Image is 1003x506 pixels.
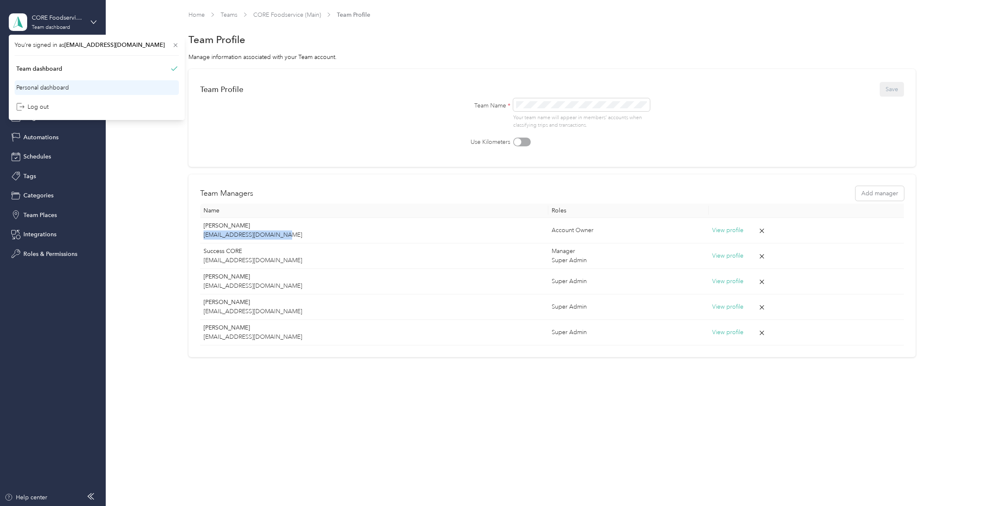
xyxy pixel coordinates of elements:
[15,41,179,49] span: You’re signed in as
[204,281,545,291] p: [EMAIL_ADDRESS][DOMAIN_NAME]
[855,186,904,201] button: Add manager
[23,191,53,200] span: Categories
[204,230,545,240] p: [EMAIL_ADDRESS][DOMAIN_NAME]
[32,25,70,30] div: Team dashboard
[253,11,321,18] a: CORE Foodservice (Main)
[5,493,47,502] button: Help center
[23,152,51,161] span: Schedules
[552,302,705,312] div: Super Admin
[204,298,545,307] p: [PERSON_NAME]
[23,230,56,239] span: Integrations
[23,211,57,220] span: Team Places
[435,138,510,146] label: Use Kilometers
[337,10,370,19] span: Team Profile
[16,64,62,73] div: Team dashboard
[23,172,36,181] span: Tags
[64,41,165,49] span: [EMAIL_ADDRESS][DOMAIN_NAME]
[204,256,545,265] p: [EMAIL_ADDRESS][DOMAIN_NAME]
[16,102,48,111] div: Log out
[188,35,245,44] h1: Team Profile
[435,101,510,110] label: Team Name
[32,13,84,22] div: CORE Foodservice (Main)
[712,226,743,235] button: View profile
[204,323,545,332] p: [PERSON_NAME]
[23,133,59,142] span: Automations
[513,114,650,129] p: Your team name will appear in members’ accounts when classifying trips and transactions.
[23,250,77,258] span: Roles & Permissions
[200,204,548,218] th: Name
[712,277,743,286] button: View profile
[204,307,545,316] p: [EMAIL_ADDRESS][DOMAIN_NAME]
[552,277,705,286] div: Super Admin
[552,226,705,235] div: Account Owner
[200,188,253,199] h2: Team Managers
[200,85,243,94] div: Team Profile
[552,256,705,265] div: Super Admin
[204,272,545,281] p: [PERSON_NAME]
[204,332,545,342] p: [EMAIL_ADDRESS][DOMAIN_NAME]
[712,251,743,261] button: View profile
[221,11,237,18] a: Teams
[188,11,205,18] a: Home
[552,328,705,337] div: Super Admin
[712,328,743,337] button: View profile
[956,459,1003,506] iframe: Everlance-gr Chat Button Frame
[204,247,545,256] p: Success CORE
[548,204,709,218] th: Roles
[204,221,545,230] p: [PERSON_NAME]
[712,302,743,312] button: View profile
[16,83,69,92] div: Personal dashboard
[552,247,705,256] div: Manager
[188,53,916,61] div: Manage information associated with your Team account.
